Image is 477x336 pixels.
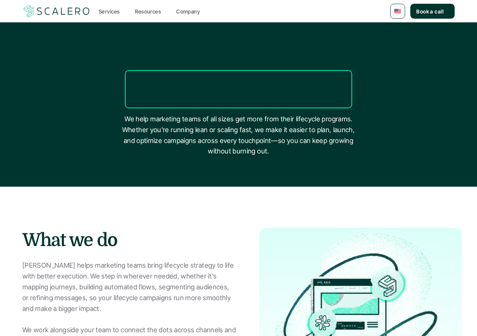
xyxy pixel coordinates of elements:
p: Resources [135,7,161,15]
p: Company [176,7,200,15]
p: We help marketing teams of all sizes get more from their lifecycle programs. Whether you're runni... [117,114,360,157]
p: Services [99,7,120,15]
h2: What we do [22,228,237,253]
img: Scalero company logo [22,4,91,18]
a: Book a call [410,4,455,19]
p: Book a call [416,7,443,15]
